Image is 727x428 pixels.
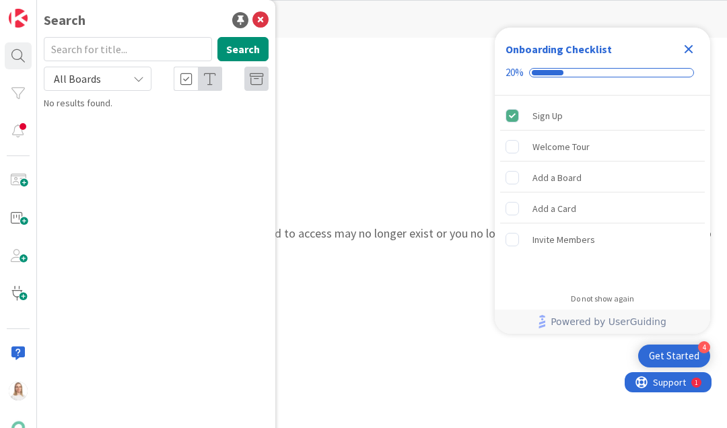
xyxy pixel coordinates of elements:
[532,231,595,248] div: Invite Members
[44,96,269,110] div: No results found.
[532,201,576,217] div: Add a Card
[44,37,212,61] input: Search for title...
[649,349,699,363] div: Get Started
[500,194,705,223] div: Add a Card is incomplete.
[70,5,73,16] div: 1
[698,341,710,353] div: 4
[495,310,710,334] div: Footer
[506,67,699,79] div: Checklist progress: 20%
[506,67,524,79] div: 20%
[495,28,710,334] div: Checklist Container
[500,225,705,254] div: Invite Members is incomplete.
[149,274,714,290] div: The Kanban Zone Team
[500,163,705,192] div: Add a Board is incomplete.
[551,314,666,330] span: Powered by UserGuiding
[149,195,714,260] p: The card ID 6444 you tried to access may no longer exist or you no longer have access to this boa...
[54,72,101,85] span: All Boards
[217,37,269,61] button: Search
[9,9,28,28] img: Visit kanbanzone.com
[532,139,590,155] div: Welcome Tour
[9,382,28,400] img: SL
[532,108,563,124] div: Sign Up
[638,345,710,367] div: Open Get Started checklist, remaining modules: 4
[678,38,699,60] div: Close Checklist
[532,170,582,186] div: Add a Board
[571,293,634,304] div: Do not show again
[28,2,61,18] span: Support
[495,96,710,285] div: Checklist items
[501,310,703,334] a: Powered by UserGuiding
[500,132,705,162] div: Welcome Tour is incomplete.
[44,10,85,30] div: Search
[500,101,705,131] div: Sign Up is complete.
[506,41,612,57] div: Onboarding Checklist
